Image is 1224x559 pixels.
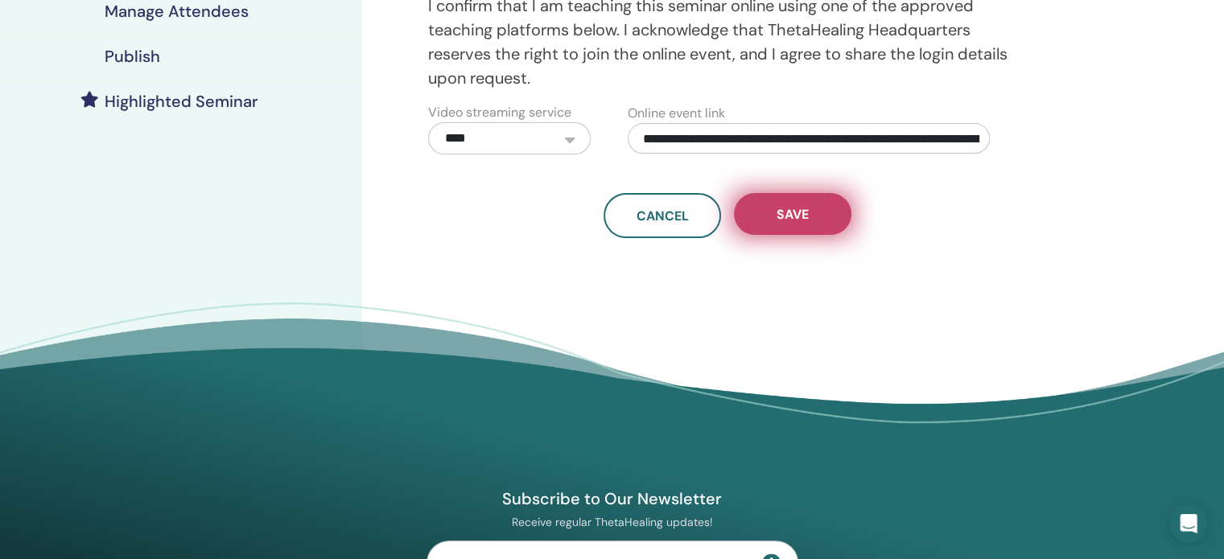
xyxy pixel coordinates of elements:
div: Open Intercom Messenger [1169,504,1208,543]
label: Video streaming service [428,103,571,122]
span: Save [777,206,809,223]
label: Online event link [628,104,725,123]
span: Cancel [637,208,689,224]
h4: Subscribe to Our Newsletter [427,488,798,509]
h4: Publish [105,47,160,66]
h4: Manage Attendees [105,2,249,21]
a: Cancel [604,193,721,238]
p: Receive regular ThetaHealing updates! [427,515,798,529]
button: Save [734,193,851,235]
h4: Highlighted Seminar [105,92,258,111]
